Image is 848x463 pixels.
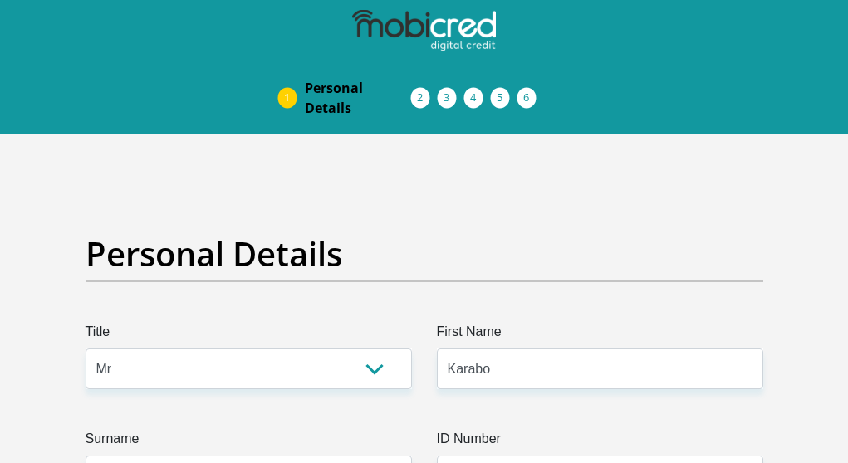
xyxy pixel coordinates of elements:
[292,71,424,124] a: PersonalDetails
[86,322,412,348] label: Title
[86,234,763,274] h2: Personal Details
[437,322,763,348] label: First Name
[86,429,412,456] label: Surname
[305,78,411,118] span: Personal Details
[437,348,763,389] input: First Name
[352,10,495,51] img: mobicred logo
[437,429,763,456] label: ID Number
